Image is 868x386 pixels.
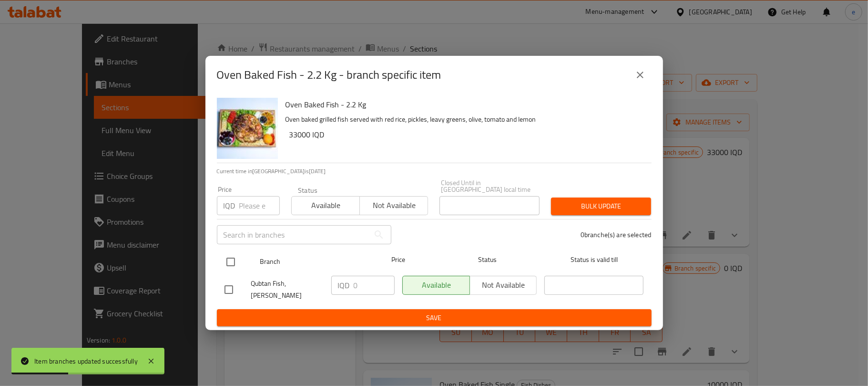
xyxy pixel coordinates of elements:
[359,196,428,215] button: Not available
[217,309,652,327] button: Save
[354,276,395,295] input: Please enter price
[217,67,441,83] h2: Oven Baked Fish - 2.2 Kg - branch specific item
[364,198,424,212] span: Not available
[289,128,644,141] h6: 33000 IQD
[296,198,356,212] span: Available
[291,196,360,215] button: Available
[251,278,324,302] span: Qubtan Fish, [PERSON_NAME]
[217,98,278,159] img: Oven Baked Fish - 2.2 Kg
[581,230,652,240] p: 0 branche(s) are selected
[217,225,369,244] input: Search in branches
[34,356,138,366] div: Item branches updated successfully
[629,63,652,86] button: close
[225,312,644,324] span: Save
[438,254,537,266] span: Status
[544,254,643,266] span: Status is valid till
[260,256,359,268] span: Branch
[338,280,350,291] p: IQD
[224,200,235,211] p: IQD
[239,196,280,215] input: Please enter price
[217,167,652,176] p: Current time in [GEOGRAPHIC_DATA] is [DATE]
[551,198,651,215] button: Bulk update
[286,114,644,125] p: Oven baked grilled fish served with red rice, pickles, leavy greens, olive, tomato and lemon
[367,254,430,266] span: Price
[559,200,643,212] span: Bulk update
[286,98,644,111] h6: Oven Baked Fish - 2.2 Kg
